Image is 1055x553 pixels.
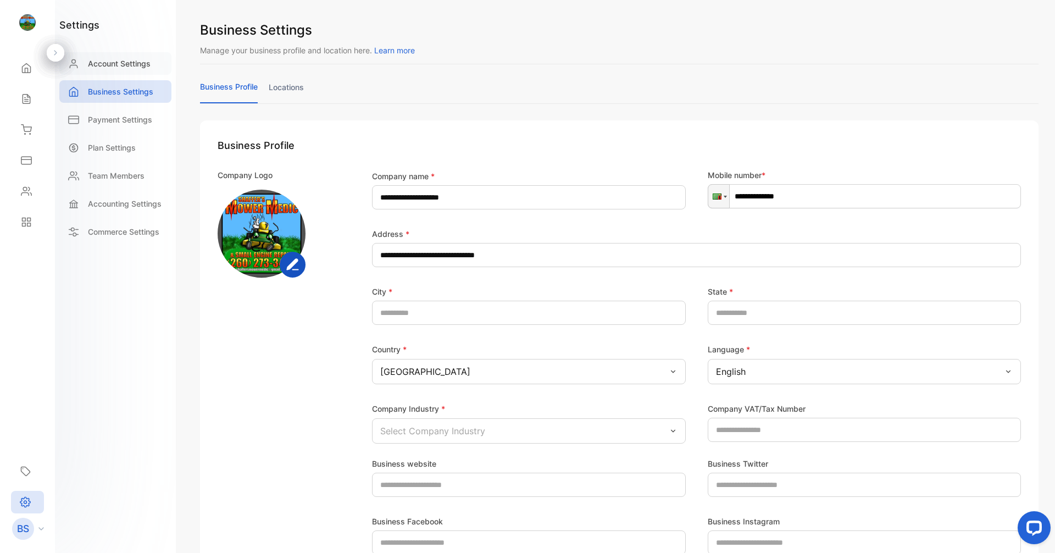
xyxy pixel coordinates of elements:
a: Commerce Settings [59,220,171,243]
p: Team Members [88,170,145,181]
a: business profile [200,81,258,103]
iframe: LiveChat chat widget [1009,507,1055,553]
a: Business Settings [59,80,171,103]
p: Payment Settings [88,114,152,125]
span: Learn more [374,46,415,55]
a: Accounting Settings [59,192,171,215]
p: Company Logo [218,169,273,181]
p: Commerce Settings [88,226,159,237]
label: Business website [372,458,436,469]
p: Mobile number [708,169,1021,181]
p: Account Settings [88,58,151,69]
label: State [708,286,733,297]
p: Business Settings [88,86,153,97]
img: https://vencrusme-beta-s3bucket.s3.amazonaws.com/businesslogos/50fe7511-3a13-4596-95f5-e48de2f6b2... [218,190,306,278]
img: logo [19,14,36,31]
label: Business Facebook [372,516,443,527]
label: Country [372,345,407,354]
p: Accounting Settings [88,198,162,209]
a: Payment Settings [59,108,171,131]
label: Language [708,345,750,354]
label: Business Twitter [708,458,768,469]
p: Manage your business profile and location here. [200,45,1039,56]
label: Company Industry [372,404,445,413]
p: BS [17,522,29,536]
label: City [372,286,392,297]
p: Select Company Industry [380,424,485,438]
h1: Business Profile [218,138,1021,153]
div: Zambia: + 260 [708,185,729,208]
a: Team Members [59,164,171,187]
label: Business Instagram [708,516,780,527]
p: Plan Settings [88,142,136,153]
label: Company name [372,170,435,182]
label: Address [372,228,409,240]
a: Account Settings [59,52,171,75]
a: Plan Settings [59,136,171,159]
h1: settings [59,18,99,32]
h1: Business Settings [200,20,1039,40]
label: Company VAT/Tax Number [708,403,806,414]
p: English [716,365,746,378]
p: [GEOGRAPHIC_DATA] [380,365,470,378]
a: locations [269,81,304,103]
